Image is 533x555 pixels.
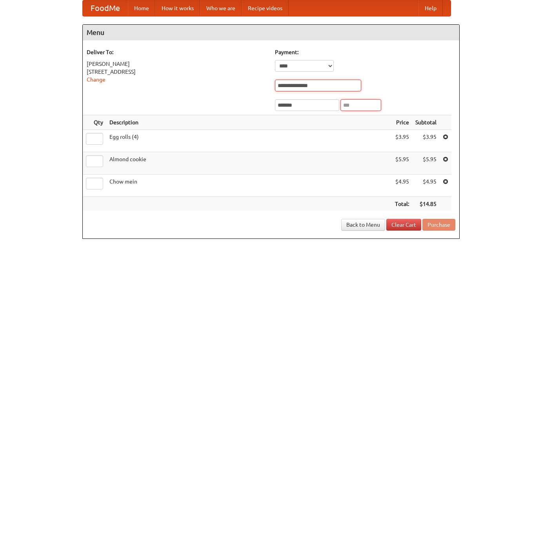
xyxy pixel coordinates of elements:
th: Subtotal [412,115,440,130]
a: How it works [155,0,200,16]
a: Change [87,76,106,83]
h5: Deliver To: [87,48,267,56]
td: $3.95 [392,130,412,152]
td: $4.95 [412,175,440,197]
td: Almond cookie [106,152,392,175]
td: $3.95 [412,130,440,152]
div: [PERSON_NAME] [87,60,267,68]
a: Help [418,0,443,16]
h5: Payment: [275,48,455,56]
td: $5.95 [412,152,440,175]
th: Price [392,115,412,130]
a: Back to Menu [341,219,385,231]
td: $5.95 [392,152,412,175]
th: Qty [83,115,106,130]
td: Egg rolls (4) [106,130,392,152]
a: Home [128,0,155,16]
a: Recipe videos [242,0,289,16]
th: Description [106,115,392,130]
th: Total: [392,197,412,211]
button: Purchase [422,219,455,231]
td: $4.95 [392,175,412,197]
a: FoodMe [83,0,128,16]
a: Who we are [200,0,242,16]
td: Chow mein [106,175,392,197]
th: $14.85 [412,197,440,211]
h4: Menu [83,25,459,40]
div: [STREET_ADDRESS] [87,68,267,76]
a: Clear Cart [386,219,421,231]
